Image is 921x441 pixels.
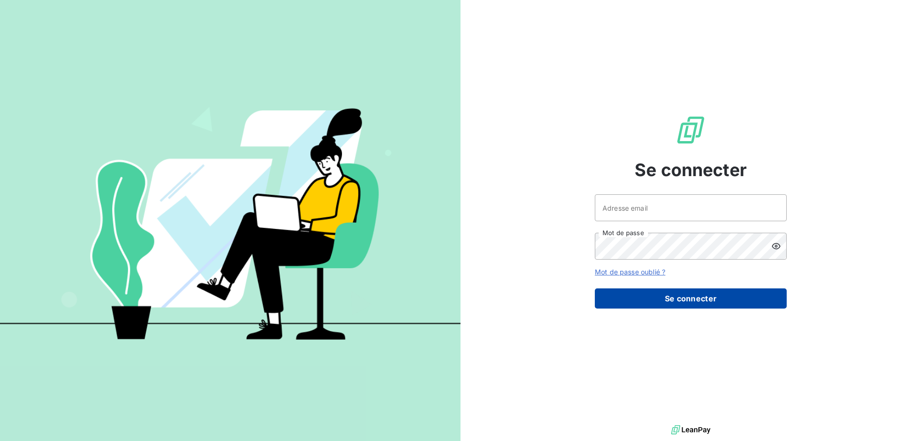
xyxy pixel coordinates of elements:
[595,194,787,221] input: placeholder
[635,157,747,183] span: Se connecter
[595,268,665,276] a: Mot de passe oublié ?
[675,115,706,145] img: Logo LeanPay
[595,288,787,309] button: Se connecter
[671,423,710,437] img: logo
